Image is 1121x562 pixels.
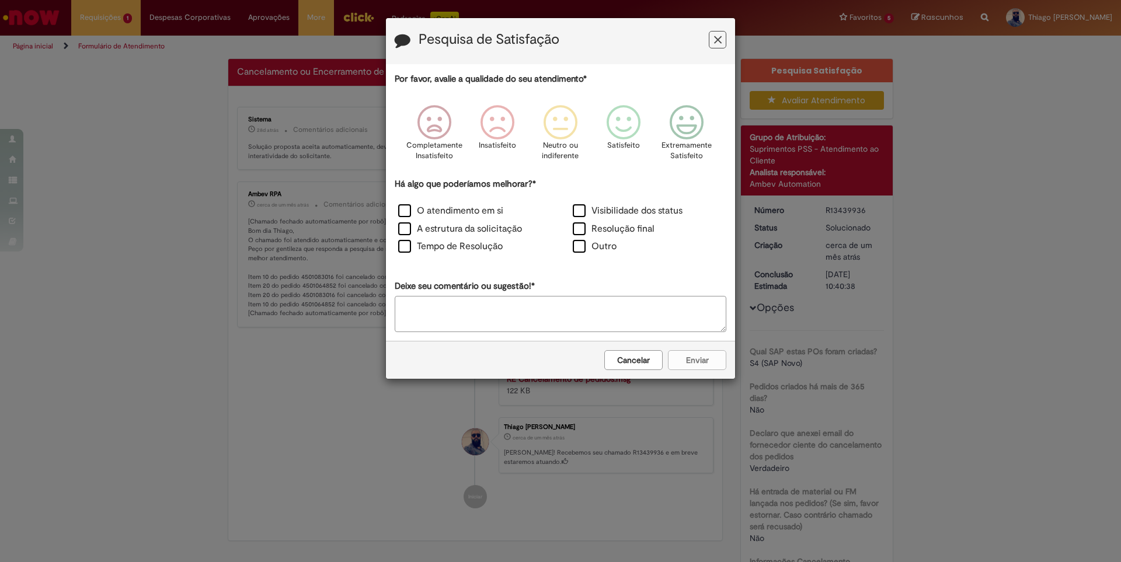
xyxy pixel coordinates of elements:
label: Por favor, avalie a qualidade do seu atendimento* [395,73,587,85]
label: Outro [573,240,617,253]
p: Completamente Insatisfeito [406,140,462,162]
p: Neutro ou indiferente [539,140,582,162]
div: Neutro ou indiferente [531,96,590,176]
div: Há algo que poderíamos melhorar?* [395,178,726,257]
p: Satisfeito [607,140,640,151]
label: Pesquisa de Satisfação [419,32,559,47]
p: Extremamente Satisfeito [662,140,712,162]
div: Insatisfeito [468,96,527,176]
p: Insatisfeito [479,140,516,151]
div: Satisfeito [594,96,653,176]
label: A estrutura da solicitação [398,222,522,236]
button: Cancelar [604,350,663,370]
label: Tempo de Resolução [398,240,503,253]
label: Visibilidade dos status [573,204,683,218]
label: Deixe seu comentário ou sugestão!* [395,280,535,292]
div: Completamente Insatisfeito [404,96,464,176]
label: Resolução final [573,222,655,236]
div: Extremamente Satisfeito [657,96,716,176]
label: O atendimento em si [398,204,503,218]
